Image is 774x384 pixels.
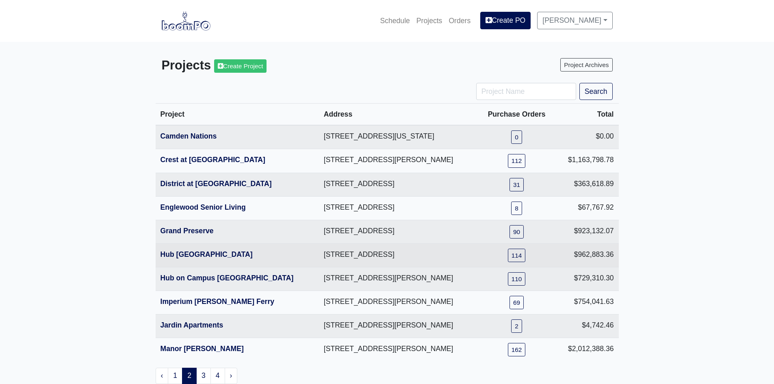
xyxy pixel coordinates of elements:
[319,173,478,196] td: [STREET_ADDRESS]
[319,104,478,126] th: Address
[162,58,381,73] h3: Projects
[319,125,478,149] td: [STREET_ADDRESS][US_STATE]
[560,58,612,72] a: Project Archives
[319,267,478,291] td: [STREET_ADDRESS][PERSON_NAME]
[160,297,275,306] a: Imperium [PERSON_NAME] Ferry
[476,83,576,100] input: Project Name
[319,196,478,220] td: [STREET_ADDRESS]
[508,249,526,262] a: 114
[555,125,618,149] td: $0.00
[160,203,246,211] a: Englewood Senior Living
[319,291,478,315] td: [STREET_ADDRESS][PERSON_NAME]
[160,156,265,164] a: Crest at [GEOGRAPHIC_DATA]
[537,12,612,29] a: [PERSON_NAME]
[555,104,618,126] th: Total
[509,178,524,191] a: 31
[509,296,524,309] a: 69
[508,343,526,356] a: 162
[555,220,618,243] td: $923,132.07
[508,154,526,167] a: 112
[445,12,474,30] a: Orders
[579,83,613,100] button: Search
[555,267,618,291] td: $729,310.30
[555,173,618,196] td: $363,618.89
[508,272,526,286] a: 110
[511,319,522,333] a: 2
[511,202,522,215] a: 8
[156,368,169,384] a: « Previous
[160,274,294,282] a: Hub on Campus [GEOGRAPHIC_DATA]
[377,12,413,30] a: Schedule
[413,12,446,30] a: Projects
[319,243,478,267] td: [STREET_ADDRESS]
[509,225,524,239] a: 90
[555,196,618,220] td: $67,767.92
[210,368,225,384] a: 4
[319,315,478,338] td: [STREET_ADDRESS][PERSON_NAME]
[168,368,182,384] a: 1
[480,12,531,29] a: Create PO
[478,104,555,126] th: Purchase Orders
[160,250,253,258] a: Hub [GEOGRAPHIC_DATA]
[555,243,618,267] td: $962,883.36
[162,11,210,30] img: boomPO
[319,149,478,173] td: [STREET_ADDRESS][PERSON_NAME]
[555,338,618,362] td: $2,012,388.36
[511,130,522,144] a: 0
[160,132,217,140] a: Camden Nations
[555,291,618,315] td: $754,041.63
[160,321,223,329] a: Jardin Apartments
[555,149,618,173] td: $1,163,798.78
[214,59,267,73] a: Create Project
[319,338,478,362] td: [STREET_ADDRESS][PERSON_NAME]
[182,368,197,384] span: 2
[225,368,238,384] a: Next »
[196,368,211,384] a: 3
[319,220,478,243] td: [STREET_ADDRESS]
[160,345,244,353] a: Manor [PERSON_NAME]
[160,227,214,235] a: Grand Preserve
[555,315,618,338] td: $4,742.46
[160,180,272,188] a: District at [GEOGRAPHIC_DATA]
[156,104,319,126] th: Project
